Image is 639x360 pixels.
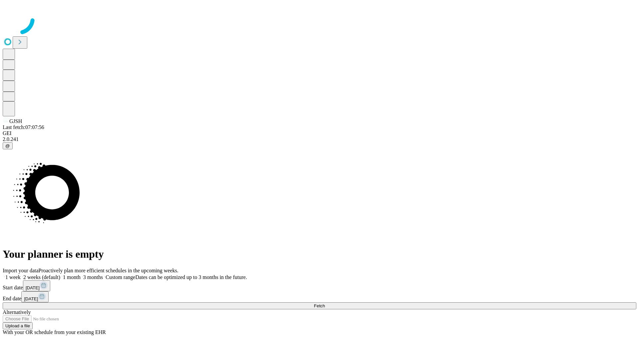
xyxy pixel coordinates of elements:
[135,274,247,280] span: Dates can be optimized up to 3 months in the future.
[3,329,106,335] span: With your OR schedule from your existing EHR
[23,274,60,280] span: 2 weeks (default)
[3,142,13,149] button: @
[3,280,636,291] div: Start date
[3,136,636,142] div: 2.0.241
[26,285,40,290] span: [DATE]
[314,303,325,308] span: Fetch
[39,268,178,273] span: Proactively plan more efficient schedules in the upcoming weeks.
[3,248,636,260] h1: Your planner is empty
[9,118,22,124] span: GJSH
[23,280,50,291] button: [DATE]
[3,302,636,309] button: Fetch
[3,309,31,315] span: Alternatively
[3,291,636,302] div: End date
[21,291,49,302] button: [DATE]
[5,274,21,280] span: 1 week
[3,322,33,329] button: Upload a file
[3,124,44,130] span: Last fetch: 07:07:56
[5,143,10,148] span: @
[83,274,103,280] span: 3 months
[3,268,39,273] span: Import your data
[3,130,636,136] div: GEI
[63,274,81,280] span: 1 month
[24,296,38,301] span: [DATE]
[106,274,135,280] span: Custom range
